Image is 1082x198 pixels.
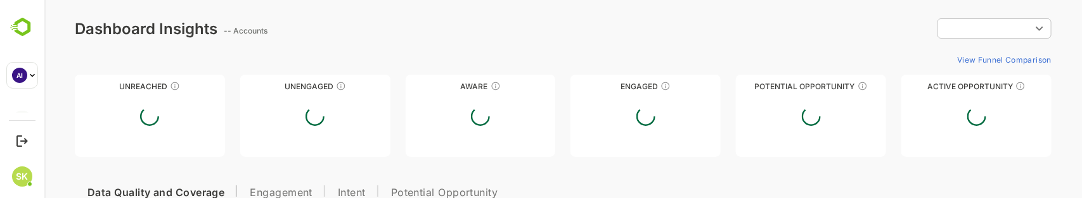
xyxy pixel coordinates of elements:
div: Unreached [30,82,181,91]
div: These accounts have open opportunities which might be at any of the Sales Stages [971,81,981,91]
div: Aware [361,82,512,91]
div: These accounts are warm, further nurturing would qualify them to MQAs [616,81,626,91]
div: These accounts have not shown enough engagement and need nurturing [292,81,302,91]
div: SK [12,166,32,187]
img: BambooboxLogoMark.f1c84d78b4c51b1a7b5f700c9845e183.svg [6,15,39,39]
div: ​ [893,17,1007,40]
div: Active Opportunity [857,82,1007,91]
div: These accounts have just entered the buying cycle and need further nurturing [446,81,456,91]
ag: -- Accounts [179,26,227,35]
span: Engagement [205,188,268,198]
div: AI [12,68,27,83]
button: View Funnel Comparison [908,49,1007,70]
div: These accounts have not been engaged with for a defined time period [126,81,136,91]
div: Unengaged [196,82,346,91]
div: Engaged [526,82,676,91]
div: Dashboard Insights [30,20,173,38]
span: Intent [293,188,321,198]
button: Logout [13,132,30,149]
span: Potential Opportunity [347,188,454,198]
span: Data Quality and Coverage [43,188,180,198]
div: Potential Opportunity [692,82,842,91]
div: These accounts are MQAs and can be passed on to Inside Sales [813,81,823,91]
